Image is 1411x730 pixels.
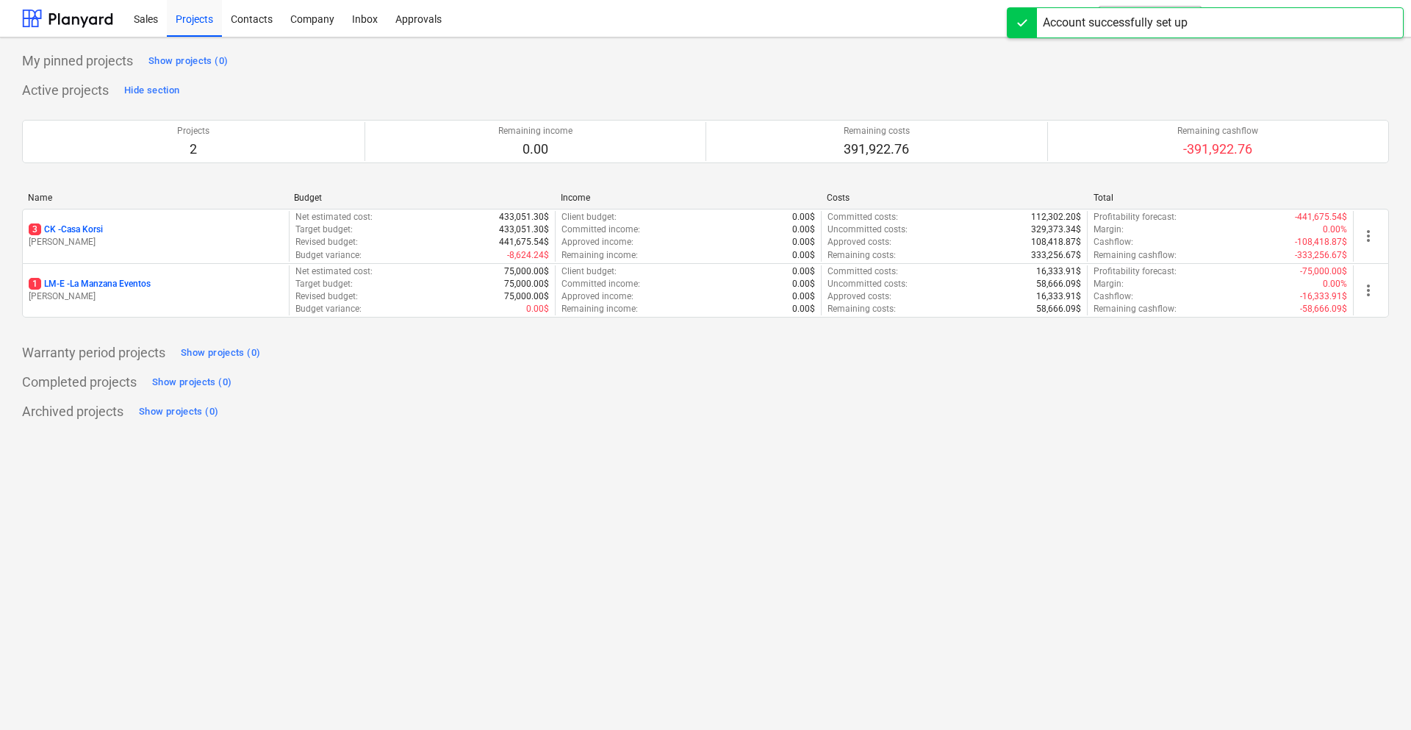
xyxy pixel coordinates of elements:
p: 441,675.54$ [499,236,549,248]
p: 0.00 [498,140,572,158]
p: Committed costs : [827,265,898,278]
p: Approved income : [561,236,633,248]
p: Target budget : [295,278,353,290]
button: Show projects (0) [135,400,222,423]
p: LM-E - La Manzana Eventos [29,278,151,290]
p: Archived projects [22,403,123,421]
p: 0.00% [1323,223,1347,236]
div: Show projects (0) [152,374,231,391]
p: Committed income : [561,278,640,290]
p: 0.00$ [792,303,815,315]
p: Projects [177,125,209,137]
p: 333,256.67$ [1031,249,1081,262]
p: Target budget : [295,223,353,236]
div: 1LM-E -La Manzana Eventos[PERSON_NAME] [29,278,283,303]
p: Cashflow : [1094,290,1133,303]
p: -333,256.67$ [1295,249,1347,262]
p: 112,302.20$ [1031,211,1081,223]
div: Income [561,193,815,203]
div: Hide section [124,82,179,99]
p: -441,675.54$ [1295,211,1347,223]
p: -16,333.91$ [1300,290,1347,303]
p: Completed projects [22,373,137,391]
p: Uncommitted costs : [827,223,908,236]
p: 2 [177,140,209,158]
button: Show projects (0) [177,341,264,365]
p: Remaining costs [844,125,910,137]
p: 0.00$ [792,236,815,248]
p: 75,000.00$ [504,265,549,278]
p: Remaining cashflow : [1094,249,1177,262]
div: Name [28,193,282,203]
p: 58,666.09$ [1036,278,1081,290]
p: Approved income : [561,290,633,303]
p: Remaining costs : [827,249,896,262]
p: Approved costs : [827,290,891,303]
p: Budget variance : [295,249,362,262]
div: Budget [294,193,548,203]
button: Show projects (0) [148,371,235,394]
p: 0.00$ [792,278,815,290]
p: Client budget : [561,265,617,278]
p: Remaining income : [561,249,638,262]
p: -391,922.76 [1177,140,1258,158]
div: Total [1094,193,1348,203]
p: 0.00% [1323,278,1347,290]
p: [PERSON_NAME] [29,236,283,248]
p: Net estimated cost : [295,265,373,278]
p: Client budget : [561,211,617,223]
p: Remaining income [498,125,572,137]
p: Warranty period projects [22,344,165,362]
p: 0.00$ [792,265,815,278]
p: 58,666.09$ [1036,303,1081,315]
button: Hide section [121,79,183,102]
p: -75,000.00$ [1300,265,1347,278]
div: Show projects (0) [181,345,260,362]
p: 16,333.91$ [1036,290,1081,303]
p: Margin : [1094,278,1124,290]
p: 0.00$ [792,211,815,223]
p: [PERSON_NAME] [29,290,283,303]
p: Uncommitted costs : [827,278,908,290]
p: 433,051.30$ [499,223,549,236]
p: Cashflow : [1094,236,1133,248]
p: Remaining income : [561,303,638,315]
p: Committed income : [561,223,640,236]
p: -8,624.24$ [507,249,549,262]
span: 1 [29,278,41,290]
iframe: Chat Widget [1338,659,1411,730]
p: 108,418.87$ [1031,236,1081,248]
p: 433,051.30$ [499,211,549,223]
div: Account successfully set up [1043,14,1188,32]
p: 0.00$ [792,223,815,236]
p: Remaining costs : [827,303,896,315]
p: Committed costs : [827,211,898,223]
p: Profitability forecast : [1094,211,1177,223]
p: 0.00$ [792,249,815,262]
p: 329,373.34$ [1031,223,1081,236]
span: more_vert [1360,282,1377,299]
p: 0.00$ [792,290,815,303]
div: 3CK -Casa Korsi[PERSON_NAME] [29,223,283,248]
p: My pinned projects [22,52,133,70]
p: Remaining cashflow [1177,125,1258,137]
p: Budget variance : [295,303,362,315]
p: Net estimated cost : [295,211,373,223]
p: Profitability forecast : [1094,265,1177,278]
div: Costs [827,193,1081,203]
p: 391,922.76 [844,140,910,158]
p: 75,000.00$ [504,278,549,290]
span: 3 [29,223,41,235]
p: Revised budget : [295,236,358,248]
button: Show projects (0) [145,49,231,73]
div: Show projects (0) [148,53,228,70]
p: -58,666.09$ [1300,303,1347,315]
p: Revised budget : [295,290,358,303]
p: 0.00$ [526,303,549,315]
p: -108,418.87$ [1295,236,1347,248]
div: Widget de chat [1338,659,1411,730]
p: CK - Casa Korsi [29,223,103,236]
p: Active projects [22,82,109,99]
div: Show projects (0) [139,404,218,421]
p: Remaining cashflow : [1094,303,1177,315]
